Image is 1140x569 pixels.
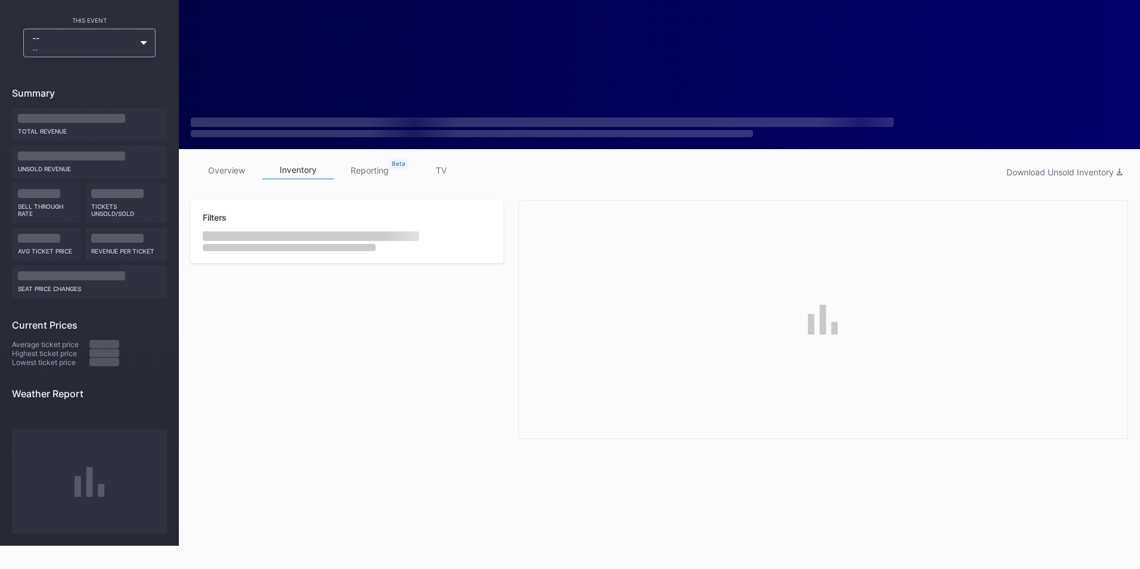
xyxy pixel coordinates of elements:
[12,349,89,358] div: Highest ticket price
[18,243,75,255] div: Avg ticket price
[12,17,167,24] div: This Event
[405,161,477,180] a: TV
[91,243,162,255] div: Revenue per ticket
[12,319,167,331] div: Current Prices
[18,198,75,217] div: Sell Through Rate
[12,87,167,99] div: Summary
[12,358,89,367] div: Lowest ticket price
[18,280,161,292] div: seat price changes
[12,388,167,400] div: Weather Report
[203,212,491,222] div: Filters
[32,33,135,53] div: --
[12,340,89,349] div: Average ticket price
[262,161,334,180] a: inventory
[1006,167,1122,177] div: Download Unsold Inventory
[334,161,405,180] a: reporting
[18,160,161,172] div: Unsold Revenue
[191,161,262,180] a: overview
[32,46,135,53] div: --
[18,123,161,135] div: Total Revenue
[91,198,162,217] div: Tickets Unsold/Sold
[1000,164,1128,180] button: Download Unsold Inventory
